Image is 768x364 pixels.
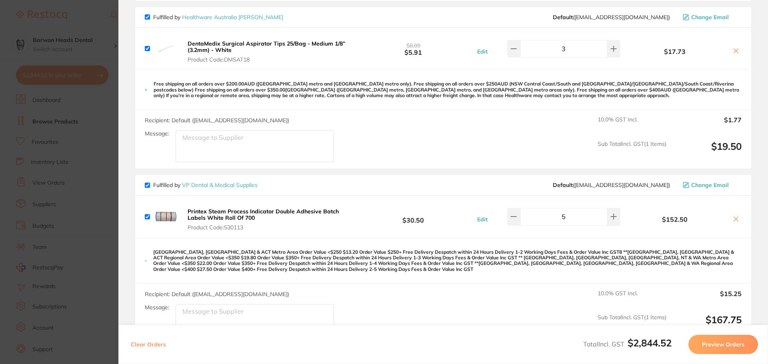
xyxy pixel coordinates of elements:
[691,182,729,188] span: Change Email
[680,14,742,21] button: Change Email
[622,216,727,223] b: $152.50
[154,81,742,98] p: Free shipping on all orders over $200.00AUD ([GEOGRAPHIC_DATA] metro and [GEOGRAPHIC_DATA] metro ...
[598,116,666,134] span: 10.0 % GST Incl.
[188,224,351,231] span: Product Code: 530113
[553,14,670,20] span: info@healthwareaustralia.com.au
[188,208,339,221] b: Printex Steam Process Indicator Double Adhesive Batch Labels White Roll Of 700
[475,48,490,55] button: Edit
[145,130,169,137] label: Message:
[673,141,742,163] output: $19.50
[145,304,169,311] label: Message:
[688,335,758,354] button: Preview Orders
[153,249,742,273] p: [GEOGRAPHIC_DATA], [GEOGRAPHIC_DATA] & ACT Metro Area Order Value <$250 ​$13.20 Order Value $250+...
[553,14,573,21] b: Default
[553,181,573,189] b: Default
[598,314,666,336] span: Sub Total Incl. GST ( 1 Items)
[622,48,727,55] b: $17.73
[553,182,670,188] span: sales@vpdentalandmedical.com.au
[406,42,420,49] span: $8.09
[680,181,742,189] button: Change Email
[128,335,168,354] button: Clear Orders
[188,40,345,54] b: DentaMedix Surgical Aspirator Tips 25/Bag - Medium 1/8” (3.2mm) - White
[583,340,672,348] span: Total Incl. GST
[598,141,666,163] span: Sub Total Incl. GST ( 1 Items)
[691,14,729,20] span: Change Email
[153,14,283,20] p: Fulfilled by
[475,216,490,223] button: Edit
[673,116,742,134] output: $1.77
[673,290,742,308] output: $15.25
[185,208,354,231] button: Printex Steam Process Indicator Double Adhesive Batch Labels White Roll Of 700 Product Code:530113
[153,182,258,188] p: Fulfilled by
[145,290,289,298] span: Recipient: Default ( [EMAIL_ADDRESS][DOMAIN_NAME] )
[182,14,283,21] a: Healthware Australia [PERSON_NAME]
[188,56,351,63] span: Product Code: DMSAT18
[182,181,258,189] a: VP Dental & Medical Supplies
[673,314,742,336] output: $167.75
[354,209,473,224] b: $30.50
[153,204,179,229] img: NXFmd2E3OQ
[628,337,672,349] b: $2,844.52
[354,42,473,56] b: $5.91
[153,36,179,62] img: N2Z2ZDg1OA
[145,117,289,124] span: Recipient: Default ( [EMAIL_ADDRESS][DOMAIN_NAME] )
[598,290,666,308] span: 10.0 % GST Incl.
[185,40,354,63] button: DentaMedix Surgical Aspirator Tips 25/Bag - Medium 1/8” (3.2mm) - White Product Code:DMSAT18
